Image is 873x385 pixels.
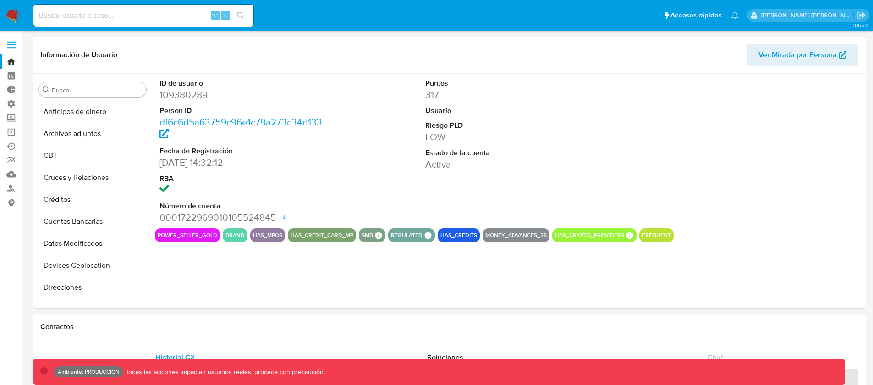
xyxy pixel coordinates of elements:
dd: 0001722969010105524845 [159,211,328,224]
dt: RBA [159,174,328,184]
h1: Contactos [40,322,858,331]
span: Chat [708,352,723,363]
button: has_mpos [253,233,282,237]
span: Historial CX [155,352,195,363]
span: ⌥ [212,11,219,20]
dd: 109380289 [159,88,328,101]
dt: Fecha de Registración [159,146,328,156]
input: Buscar usuario o caso... [33,10,253,22]
span: Soluciones [427,352,463,363]
button: frequent [642,233,671,237]
h1: Información de Usuario [40,50,117,60]
button: has_credits [440,233,477,237]
dt: ID de usuario [159,78,328,88]
p: Todas las acciones impactan usuarios reales, proceda con precaución. [123,368,325,376]
button: smb [362,233,373,237]
p: victor.david@mercadolibre.com.co [761,11,854,20]
button: CBT [35,145,150,167]
dt: Estado de la cuenta [425,148,593,158]
a: Salir [857,11,866,20]
dt: Puntos [425,78,593,88]
button: Devices Geolocation [35,255,150,277]
button: brand [225,233,245,237]
button: has_crypto_providers [555,233,624,237]
dd: LOW [425,130,593,143]
button: money_advances_38 [485,233,547,237]
a: df6c6d5a63759c96e1c79a273c34d133 [159,115,322,141]
dt: Riesgo PLD [425,120,593,130]
dd: 317 [425,88,593,101]
button: Créditos [35,189,150,211]
button: has_credit_card_mp [291,233,353,237]
button: Archivos adjuntos [35,123,150,145]
button: regulated [391,233,423,237]
dt: Person ID [159,106,328,116]
button: Dispositivos Point [35,298,150,320]
button: Datos Modificados [35,233,150,255]
dd: Activa [425,158,593,171]
input: Buscar [52,86,143,94]
a: Notificaciones [731,11,739,19]
button: Ver Mirada por Persona [747,44,858,66]
button: Cuentas Bancarias [35,211,150,233]
button: Cruces y Relaciones [35,167,150,189]
span: s [224,11,227,20]
button: Anticipos de dinero [35,101,150,123]
dt: Usuario [425,106,593,116]
button: power_seller_gold [158,233,217,237]
dd: [DATE] 14:32:12 [159,156,328,169]
button: Buscar [43,86,50,93]
dt: Número de cuenta [159,201,328,211]
span: Accesos rápidos [670,11,722,20]
button: search-icon [231,9,250,22]
span: Ver Mirada por Persona [758,44,837,66]
p: Ambiente: PRODUCCIÓN [58,370,120,374]
button: Direcciones [35,277,150,298]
